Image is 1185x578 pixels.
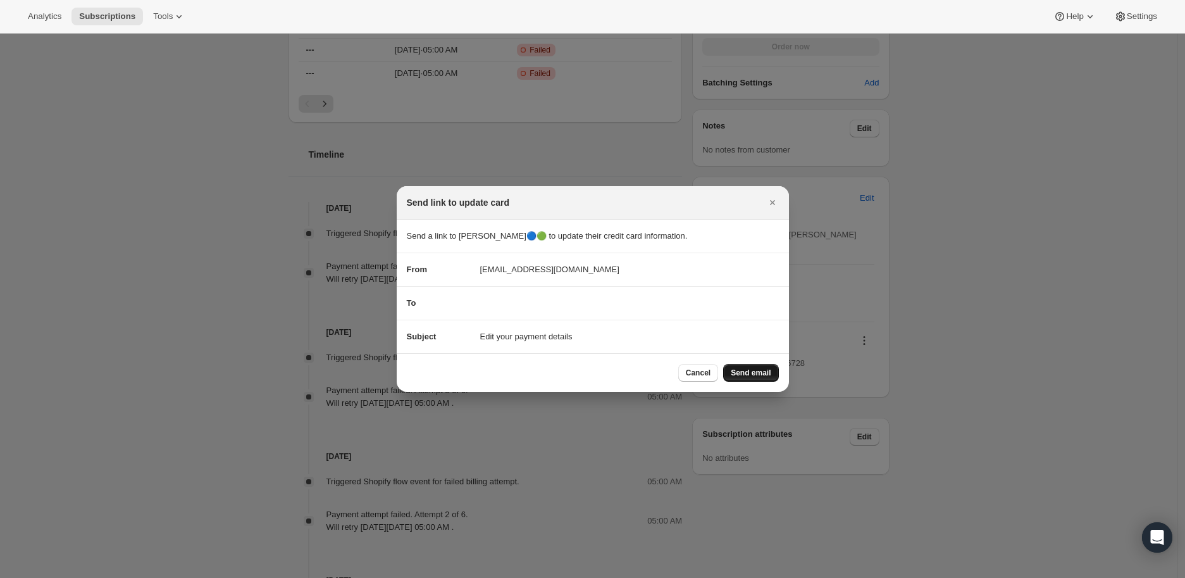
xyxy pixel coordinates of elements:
button: Analytics [20,8,69,25]
button: Settings [1107,8,1165,25]
div: Open Intercom Messenger [1142,522,1172,553]
span: [EMAIL_ADDRESS][DOMAIN_NAME] [480,263,619,276]
button: Tools [146,8,193,25]
button: Subscriptions [71,8,143,25]
span: Subscriptions [79,11,135,22]
span: Cancel [686,368,710,378]
span: Help [1066,11,1083,22]
button: Cancel [678,364,718,382]
span: Settings [1127,11,1157,22]
span: From [407,265,428,274]
button: Send email [723,364,778,382]
p: Send a link to [PERSON_NAME]🔵🟢 to update their credit card information. [407,230,779,242]
span: Tools [153,11,173,22]
span: Analytics [28,11,61,22]
span: To [407,298,416,308]
span: Edit your payment details [480,330,573,343]
h2: Send link to update card [407,196,510,209]
span: Send email [731,368,771,378]
span: Subject [407,332,437,341]
button: Close [764,194,781,211]
button: Help [1046,8,1103,25]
